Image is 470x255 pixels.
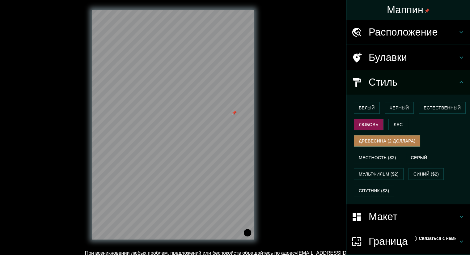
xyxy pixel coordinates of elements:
button: Черный [385,102,414,114]
button: Серый [406,152,432,164]
font: Граница [369,236,408,247]
font: Серый [411,155,427,160]
font: Стиль [369,77,398,88]
button: Любовь [354,119,383,130]
div: Граница [346,229,470,254]
font: Спутник ($3) [359,188,389,193]
div: Макет [346,204,470,229]
font: Макет [369,211,397,222]
div: Булавки [346,45,470,70]
button: Естественный [419,102,466,114]
font: Местность ($2) [359,155,396,160]
font: Белый [359,105,375,110]
canvas: Карта [92,10,254,240]
button: Древесина (2 доллара) [354,135,420,147]
button: Белый [354,102,380,114]
font: Черный [390,105,409,110]
font: Лес [394,122,403,127]
div: Стиль [346,70,470,95]
font: Синий ($2) [413,172,439,176]
button: Спутник ($3) [354,185,394,197]
iframe: Справка по запуску виджетов [415,231,463,248]
button: Местность ($2) [354,152,401,164]
img: pin-icon.png [425,8,430,13]
button: Мультфильм ($2) [354,168,404,180]
div: Расположение [346,20,470,45]
font: Древесина (2 доллара) [359,138,415,143]
font: Булавки [369,52,407,63]
font: Мультфильм ($2) [359,172,399,176]
font: Естественный [424,105,461,110]
button: Включить атрибуцию [244,229,251,236]
font: Расположение [369,27,438,38]
font: Маппин [387,4,423,15]
button: Лес [388,119,408,130]
font: Любовь [359,122,379,127]
button: Синий ($2) [409,168,444,180]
